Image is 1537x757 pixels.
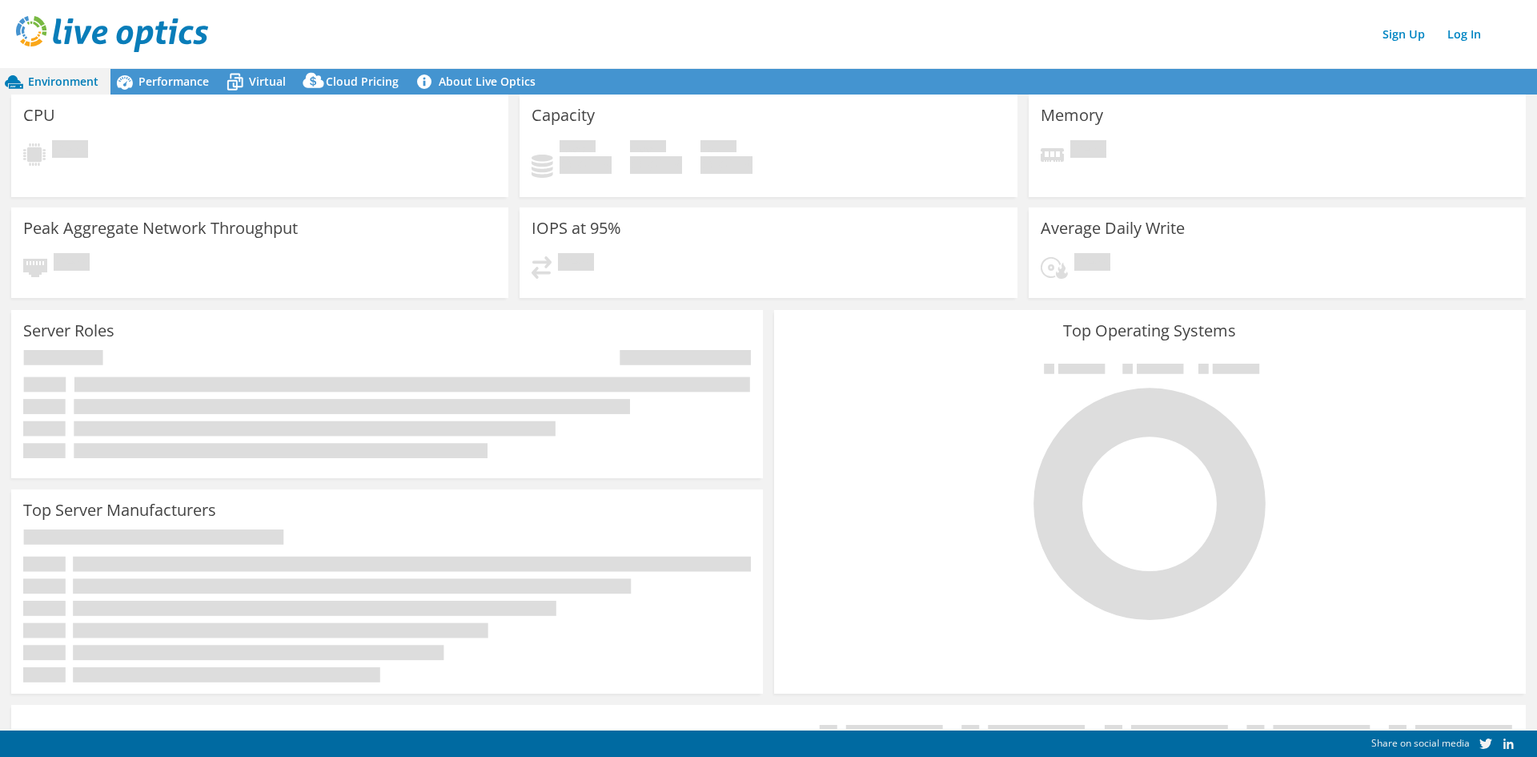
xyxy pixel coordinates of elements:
h3: Top Server Manufacturers [23,501,216,519]
a: About Live Optics [411,69,548,95]
span: Share on social media [1371,736,1470,750]
h3: Server Roles [23,322,114,340]
h3: Peak Aggregate Network Throughput [23,219,298,237]
span: Performance [138,74,209,89]
span: Virtual [249,74,286,89]
h3: IOPS at 95% [532,219,621,237]
span: Total [700,140,736,156]
h3: Average Daily Write [1041,219,1185,237]
span: Pending [1074,253,1110,275]
span: Pending [54,253,90,275]
h3: Top Operating Systems [786,322,1514,340]
h3: CPU [23,107,55,124]
a: Sign Up [1374,22,1433,46]
span: Environment [28,74,98,89]
span: Pending [558,253,594,275]
h3: Capacity [532,107,595,124]
span: Cloud Pricing [326,74,399,89]
span: Free [630,140,666,156]
img: live_optics_svg.svg [16,16,208,52]
h4: 0 GiB [630,156,682,174]
span: Used [560,140,596,156]
span: Pending [52,140,88,162]
h3: Memory [1041,107,1103,124]
a: Log In [1439,22,1489,46]
span: Pending [1070,140,1106,162]
h4: 0 GiB [700,156,752,174]
h4: 0 GiB [560,156,612,174]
